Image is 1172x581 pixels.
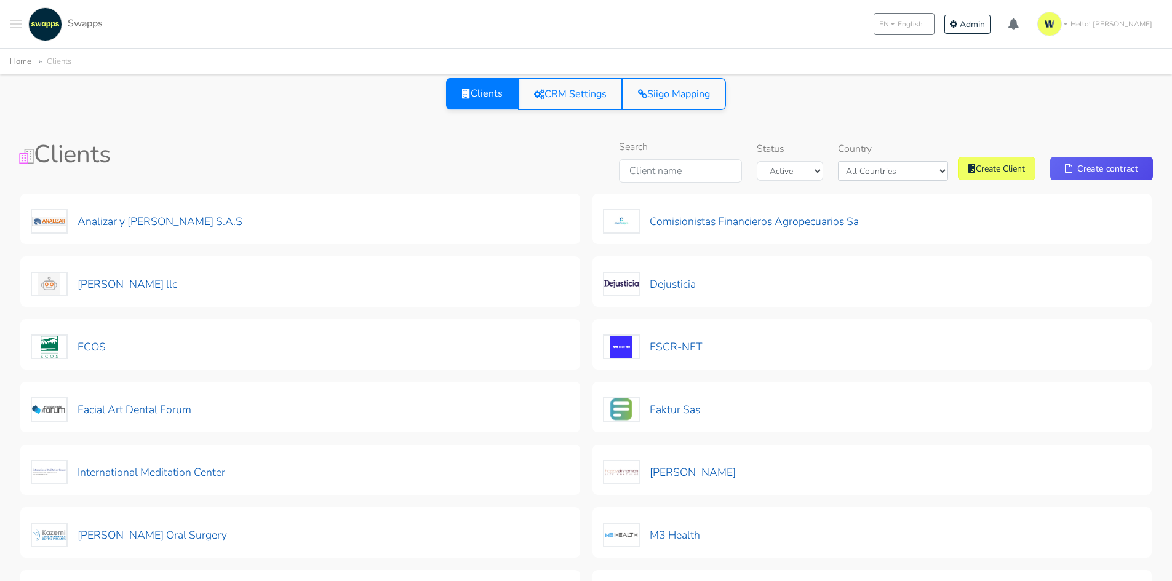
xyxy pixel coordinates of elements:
a: Create Client [958,157,1035,180]
label: Country [838,141,872,156]
button: ESCR-NET [602,334,703,360]
button: ENEnglish [874,13,935,35]
label: Status [757,141,784,156]
a: Create contract [1050,157,1153,180]
li: Clients [34,55,71,69]
img: Kathy Jalali [603,460,640,484]
img: isotipo-3-3e143c57.png [1037,12,1062,36]
img: ESCR-NET [603,334,640,359]
img: International Meditation Center [31,460,68,484]
span: Hello! [PERSON_NAME] [1070,18,1152,30]
div: View selector [446,78,726,110]
button: Facial Art Dental Forum [30,397,192,422]
a: Home [10,56,31,67]
a: Clients [446,77,519,109]
img: M3 Health [603,523,640,547]
button: [PERSON_NAME] llc [30,271,178,297]
button: Dejusticia [602,271,696,297]
a: Swapps [25,7,103,41]
a: Admin [944,15,991,34]
button: [PERSON_NAME] Oral Surgery [30,522,228,548]
button: International Meditation Center [30,459,226,485]
span: Admin [960,18,985,30]
img: Faktur Sas [603,397,640,422]
img: Facial Art Dental Forum [31,397,68,422]
button: M3 Health [602,522,701,548]
img: Analizar y Lombana S.A.S [31,209,68,234]
a: Hello! [PERSON_NAME] [1032,7,1162,41]
img: Kazemi Oral Surgery [31,523,68,547]
h1: Clients [19,140,385,169]
button: Comisionistas Financieros Agropecuarios Sa [602,208,859,234]
img: Comisionistas Financieros Agropecuarios Sa [603,209,640,234]
span: English [898,18,923,30]
button: Analizar y [PERSON_NAME] S.A.S [30,208,243,234]
button: [PERSON_NAME] [602,459,736,485]
a: Siigo Mapping [622,78,726,110]
label: Search [619,140,648,154]
img: Dejusticia [603,272,640,296]
a: CRM Settings [518,78,623,110]
span: Swapps [68,17,103,30]
img: ECOS [31,334,68,359]
img: swapps-linkedin-v2.jpg [28,7,62,41]
img: Craig Storti llc [31,272,68,296]
button: ECOS [30,334,106,360]
img: Clients Icon [19,149,34,164]
input: Client name [619,159,742,183]
button: Faktur Sas [602,397,701,422]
